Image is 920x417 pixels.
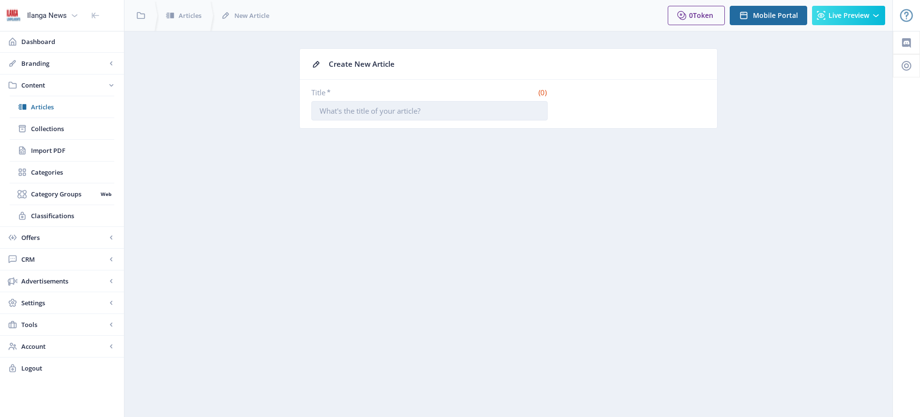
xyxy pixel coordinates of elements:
[329,57,705,72] div: Create New Article
[21,342,107,351] span: Account
[31,211,114,221] span: Classifications
[537,88,548,97] span: (0)
[21,233,107,242] span: Offers
[27,5,67,26] div: Ilanga News
[21,254,107,264] span: CRM
[6,8,21,23] img: 6e32966d-d278-493e-af78-9af65f0c2223.png
[21,363,116,373] span: Logout
[10,205,114,226] a: Classifications
[31,189,97,199] span: Category Groups
[31,167,114,177] span: Categories
[97,189,114,199] nb-badge: Web
[668,6,725,25] button: 0Token
[311,101,548,120] input: What's the title of your article?
[812,6,885,25] button: Live Preview
[31,102,114,112] span: Articles
[828,12,869,19] span: Live Preview
[693,11,713,20] span: Token
[21,37,116,46] span: Dashboard
[21,276,107,286] span: Advertisements
[753,12,798,19] span: Mobile Portal
[10,162,114,183] a: Categories
[10,118,114,139] a: Collections
[179,11,201,20] span: Articles
[21,59,107,68] span: Branding
[10,96,114,118] a: Articles
[311,88,426,97] label: Title
[10,183,114,205] a: Category GroupsWeb
[21,298,107,308] span: Settings
[234,11,269,20] span: New Article
[21,80,107,90] span: Content
[10,140,114,161] a: Import PDF
[21,320,107,329] span: Tools
[730,6,807,25] button: Mobile Portal
[31,124,114,134] span: Collections
[31,146,114,155] span: Import PDF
